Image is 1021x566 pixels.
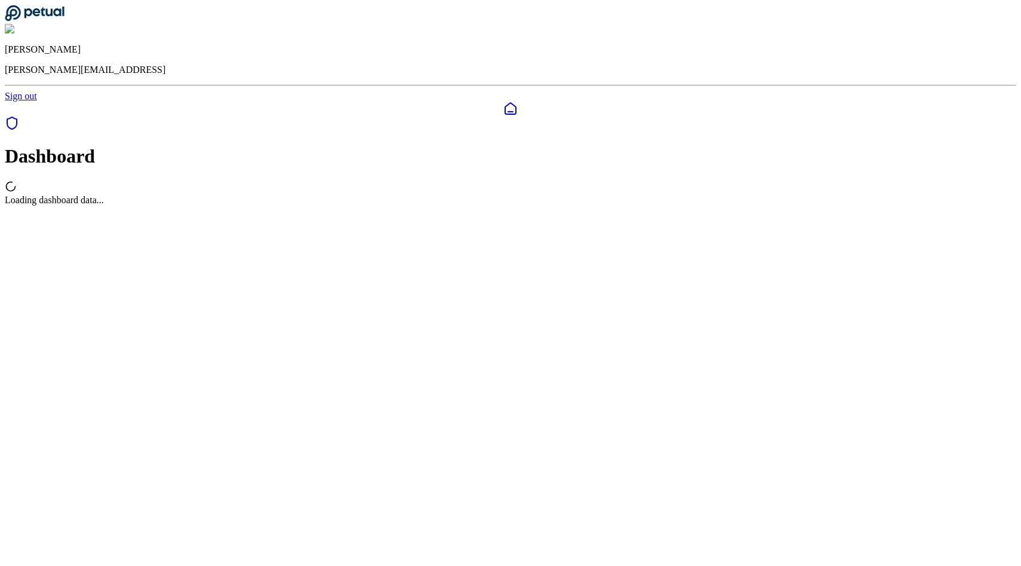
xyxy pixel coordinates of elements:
[5,24,56,35] img: Andrew Li
[5,195,1016,206] div: Loading dashboard data...
[5,145,1016,167] h1: Dashboard
[5,13,64,23] a: Go to Dashboard
[5,122,19,132] a: SOC 1 Reports
[5,44,1016,55] p: [PERSON_NAME]
[5,102,1016,116] a: Dashboard
[5,91,37,101] a: Sign out
[5,65,1016,75] p: [PERSON_NAME][EMAIL_ADDRESS]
